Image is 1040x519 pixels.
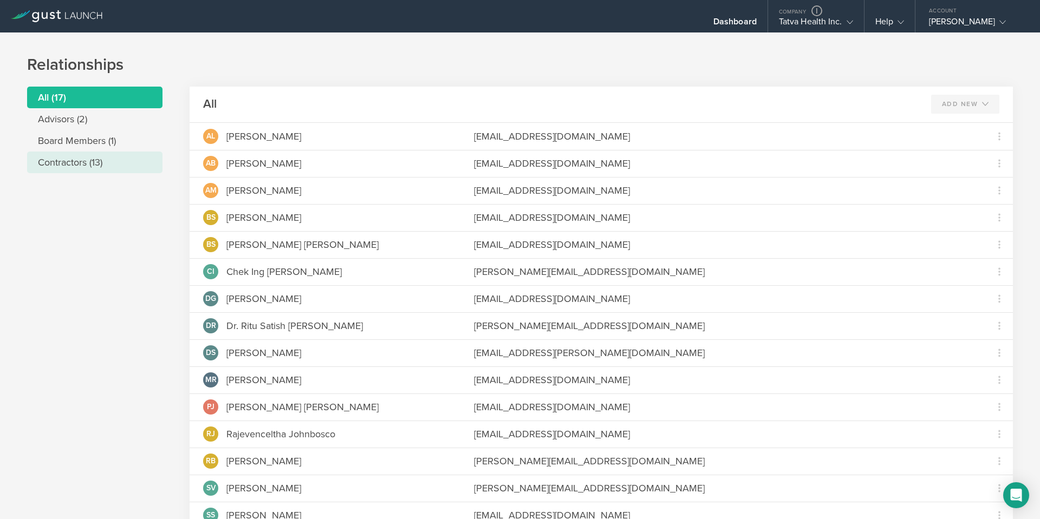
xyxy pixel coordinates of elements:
[207,268,214,275] span: CI
[206,430,215,438] span: RJ
[27,152,162,173] li: Contractors (13)
[474,183,972,198] div: [EMAIL_ADDRESS][DOMAIN_NAME]
[226,319,363,333] div: Dr. Ritu Satish [PERSON_NAME]
[27,130,162,152] li: Board Members (1)
[226,238,379,252] div: [PERSON_NAME] [PERSON_NAME]
[226,129,301,143] div: [PERSON_NAME]
[226,454,301,468] div: [PERSON_NAME]
[226,481,301,495] div: [PERSON_NAME]
[205,295,216,303] span: DG
[206,160,216,167] span: AB
[474,238,972,252] div: [EMAIL_ADDRESS][DOMAIN_NAME]
[474,292,972,306] div: [EMAIL_ADDRESS][DOMAIN_NAME]
[206,322,216,330] span: DR
[474,346,972,360] div: [EMAIL_ADDRESS][PERSON_NAME][DOMAIN_NAME]
[474,481,972,495] div: [PERSON_NAME][EMAIL_ADDRESS][DOMAIN_NAME]
[474,211,972,225] div: [EMAIL_ADDRESS][DOMAIN_NAME]
[226,292,301,306] div: [PERSON_NAME]
[226,183,301,198] div: [PERSON_NAME]
[474,400,972,414] div: [EMAIL_ADDRESS][DOMAIN_NAME]
[226,265,342,279] div: Chek Ing [PERSON_NAME]
[205,376,217,384] span: MR
[206,349,216,357] span: DS
[226,427,335,441] div: Rajevenceltha Johnbosco
[226,211,301,225] div: [PERSON_NAME]
[474,454,972,468] div: [PERSON_NAME][EMAIL_ADDRESS][DOMAIN_NAME]
[474,129,972,143] div: [EMAIL_ADDRESS][DOMAIN_NAME]
[226,346,301,360] div: [PERSON_NAME]
[27,87,162,108] li: All (17)
[1003,482,1029,508] div: Open Intercom Messenger
[27,54,1013,76] h1: Relationships
[206,457,216,465] span: RB
[929,16,1021,32] div: [PERSON_NAME]
[474,319,972,333] div: [PERSON_NAME][EMAIL_ADDRESS][DOMAIN_NAME]
[226,156,301,170] div: [PERSON_NAME]
[206,241,216,248] span: BS
[206,484,216,492] span: SV
[203,96,217,112] h2: All
[226,373,301,387] div: [PERSON_NAME]
[713,16,757,32] div: Dashboard
[27,108,162,130] li: Advisors (2)
[206,214,216,221] span: BS
[474,265,972,279] div: [PERSON_NAME][EMAIL_ADDRESS][DOMAIN_NAME]
[474,373,972,387] div: [EMAIL_ADDRESS][DOMAIN_NAME]
[206,511,215,519] span: SS
[875,16,904,32] div: Help
[474,156,972,170] div: [EMAIL_ADDRESS][DOMAIN_NAME]
[474,427,972,441] div: [EMAIL_ADDRESS][DOMAIN_NAME]
[205,187,217,194] span: AM
[779,16,853,32] div: Tatva Health Inc.
[207,403,214,411] span: PJ
[226,400,379,414] div: [PERSON_NAME] [PERSON_NAME]
[206,133,215,140] span: AL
